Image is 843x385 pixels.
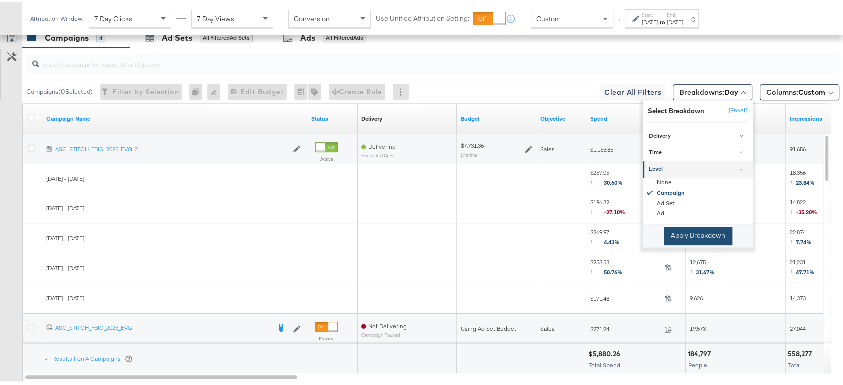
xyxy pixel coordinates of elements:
[590,256,660,277] span: $258.53
[790,265,796,273] span: ↑
[94,12,132,21] span: 7 Day Clicks
[52,353,133,361] div: Results from 4 Campaigns
[649,163,748,171] div: Level
[798,86,825,95] span: Custom
[790,323,806,330] span: 27,044
[643,126,753,142] a: Delivery
[690,256,715,277] span: 12,675
[690,323,706,330] span: 19,573
[688,347,714,357] div: 184,797
[26,85,93,94] div: Campaigns ( 0 Selected)
[648,104,704,114] div: Select Breakdown
[644,186,753,197] div: Campaign
[590,144,660,151] span: $1,153.85
[696,266,715,274] span: 31.67%
[590,196,660,217] span: $196.82
[724,86,738,95] b: Day
[361,151,396,156] sub: ends on [DATE]
[55,322,270,332] a: ASC_STITCH_FBIG_2025_EVG
[368,141,396,148] span: Delivering
[46,292,84,300] span: [DATE] - [DATE]
[461,140,484,148] div: $7,731.36
[604,206,632,214] span: -27.10%
[600,82,665,98] button: Clear All Filters
[590,113,682,121] a: The total amount spent to date.
[667,10,683,16] label: End:
[361,113,382,121] a: Reflects the ability of your Ad Campaign to achieve delivery based on ad states, schedule and bud...
[55,143,288,151] div: ASC_STITCH_FBIG_2025_EVG_2
[55,322,270,330] div: ASC_STITCH_FBIG_2025_EVG
[588,347,623,357] div: $5,880.26
[46,173,84,180] span: [DATE] - [DATE]
[589,359,620,367] span: Total Spend
[361,330,407,336] sub: Campaign Paused
[644,197,753,207] div: Ad Set
[760,82,839,98] button: Columns:Custom
[790,196,817,217] span: 14,822
[323,31,366,40] div: All Filtered Ads
[461,150,477,156] sub: Lifetime
[649,147,748,155] div: Time
[790,292,806,300] span: 14,373
[39,48,765,68] input: Search Campaigns by Name, ID or Objective
[96,32,105,41] div: 4
[644,176,753,186] div: None
[45,30,89,42] div: Campaigns
[723,101,748,117] button: [Reset]
[162,30,192,42] div: Ad Sets
[200,31,253,40] div: All Filtered Ad Sets
[644,207,753,217] div: Ad
[315,333,338,340] label: Paused
[642,10,658,16] label: Start:
[690,265,696,273] span: ↑
[614,17,624,20] span: ↑
[311,113,353,121] a: Shows the current state of your Ad Campaign.
[643,159,753,175] a: Level
[46,232,84,240] span: [DATE] - [DATE]
[461,113,532,121] a: The maximum amount you're willing to spend on your ads, on average each day or over the lifetime ...
[790,176,796,183] span: ↑
[44,342,135,372] div: Results from4 Campaigns
[604,177,630,184] span: 30.60%
[590,226,660,247] span: $269.97
[766,85,825,95] span: Columns:
[604,84,661,97] span: Clear All Filters
[536,12,561,21] span: Custom
[540,113,582,121] a: Your campaign's objective.
[790,226,812,247] span: 22,874
[679,85,738,95] span: Breakdowns:
[649,130,748,138] div: Delivery
[790,256,815,277] span: 21,231
[790,235,796,243] span: ↑
[788,347,815,357] div: 558,277
[642,16,658,24] div: [DATE]
[643,142,753,159] a: Time
[300,30,315,42] div: Ads
[664,225,732,243] button: Apply Breakdown
[55,143,288,152] a: ASC_STITCH_FBIG_2025_EVG_2
[376,12,469,21] label: Use Unified Attribution Setting:
[590,235,604,243] span: ↑
[796,206,817,214] span: -35.20%
[604,236,627,244] span: 4.43%
[688,359,707,367] span: People
[46,113,303,121] a: Your campaign name.
[368,320,407,328] span: Not Delivering
[540,323,555,330] span: Sales
[796,266,815,274] span: 47.71%
[46,262,84,270] span: [DATE] - [DATE]
[590,323,660,331] span: $271.24
[796,236,812,244] span: 7.74%
[361,113,382,121] div: Delivery
[604,266,630,274] span: 50.76%
[658,16,667,24] strong: to
[197,12,234,21] span: 7 Day Views
[315,154,338,160] label: Active
[590,167,660,187] span: $257.05
[540,143,555,151] span: Sales
[667,16,683,24] div: [DATE]
[790,167,815,187] span: 18,356
[790,205,796,213] span: ↓
[590,293,660,300] span: $171.48
[30,13,84,20] div: Attribution Window:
